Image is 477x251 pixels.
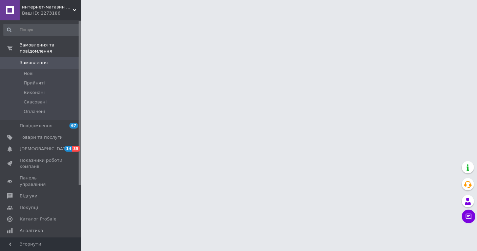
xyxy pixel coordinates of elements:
[69,123,78,129] span: 67
[20,146,70,152] span: [DEMOGRAPHIC_DATA]
[20,175,63,187] span: Панель управління
[22,10,81,16] div: Ваш ID: 2273186
[72,146,80,152] span: 35
[20,42,81,54] span: Замовлення та повідомлення
[24,80,45,86] span: Прийняті
[462,210,475,223] button: Чат з покупцем
[24,109,45,115] span: Оплачені
[22,4,73,10] span: интернет-магазин «Multitex»(минимальный заказ 500 гр)
[20,123,53,129] span: Повідомлення
[20,205,38,211] span: Покупці
[24,90,45,96] span: Виконані
[20,157,63,170] span: Показники роботи компанії
[20,193,37,199] span: Відгуки
[24,99,47,105] span: Скасовані
[20,134,63,140] span: Товари та послуги
[20,60,48,66] span: Замовлення
[3,24,83,36] input: Пошук
[20,216,56,222] span: Каталог ProSale
[20,228,43,234] span: Аналітика
[24,71,34,77] span: Нові
[64,146,72,152] span: 14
